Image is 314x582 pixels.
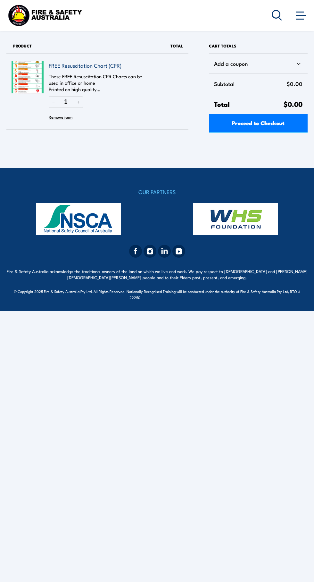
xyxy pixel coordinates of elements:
img: whs-logo-footer [163,203,308,235]
span: © Copyright 2025 Fire & Safety Australia Pty Ltd, All Rights Reserved. Nationally Recognised Trai... [6,288,308,300]
a: FREE Resuscitation Chart (CPR) [49,61,121,69]
button: Remove FREE Resuscitation Chart (CPR) from cart [49,112,72,122]
span: Subtotal [214,79,287,89]
p: Fire & Safety Australia acknowledge the traditional owners of the land on which we live and work.... [6,268,308,280]
span: Site: [149,295,185,300]
span: Total [170,43,183,49]
span: $0.00 [287,79,302,89]
a: KND Digital [162,294,185,300]
span: Proceed to Checkout [232,114,285,131]
span: Product [13,43,32,49]
button: Increase quantity of FREE Resuscitation Chart (CPR) [73,96,83,107]
a: Proceed to Checkout [209,114,308,133]
span: Total [214,99,284,109]
h2: Cart totals [209,39,308,53]
p: These FREE Resuscitation CPR Charts can be used in office or home Printed on high quality… [49,73,151,92]
img: FREE Resuscitation Chart - What are the 7 steps to CPR? [12,61,44,93]
h4: OUR PARTNERS [6,187,308,196]
button: Reduce quantity of FREE Resuscitation Chart (CPR) [49,96,58,107]
input: Quantity of FREE Resuscitation Chart (CPR) in your cart. [58,96,73,107]
div: Add a coupon [214,59,302,68]
span: $0.00 [284,98,302,109]
img: nsca-logo-footer [6,203,151,235]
